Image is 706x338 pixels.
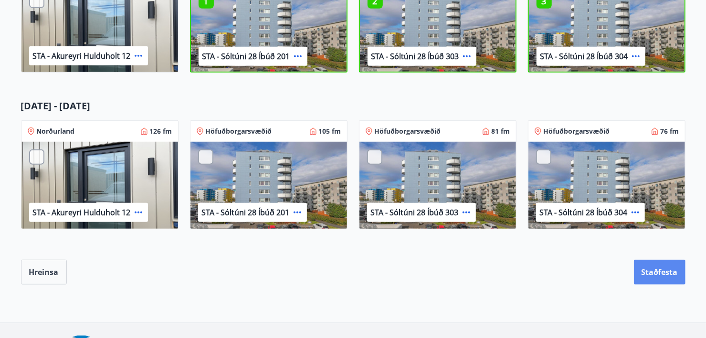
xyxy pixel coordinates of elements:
font: 76 [661,127,668,136]
font: STA - Sóltúni 28 Íbúð 201 [202,207,290,218]
font: Norðurland [37,127,75,136]
font: STA - Sóltúni 28 Íbúð 201 [202,51,290,62]
font: STA - Sóltúni 28 Íbúð 303 [371,51,459,62]
font: STA - Akureyri Hulduholt 12 [33,207,131,218]
font: fm [163,127,172,136]
font: STA - Sóltúni 28 Íbúð 304 [540,207,628,218]
font: 105 [319,127,330,136]
font: 81 [492,127,499,136]
font: [DATE] - [DATE] [21,99,91,112]
font: fm [501,127,510,136]
img: Paella-réttur [359,142,516,230]
font: Staðfesta [642,267,678,278]
font: STA - Sóltúni 28 Íbúð 303 [371,207,459,218]
img: Paella-réttur [528,142,685,230]
font: Hreinsa [29,267,59,278]
font: Höfuðborgarsvæðið [206,127,272,136]
font: fm [332,127,341,136]
img: Paella-réttur [190,142,347,230]
button: Staðfesta [634,260,685,285]
font: 126 [150,127,161,136]
button: Hreinsa [21,260,67,285]
font: Höfuðborgarsvæðið [375,127,441,136]
font: STA - Sóltúni 28 Íbúð 304 [540,51,628,62]
font: STA - Akureyri Hulduholt 12 [33,51,131,61]
img: Paella-réttur [21,142,178,230]
font: Höfuðborgarsvæðið [544,127,610,136]
font: fm [670,127,679,136]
